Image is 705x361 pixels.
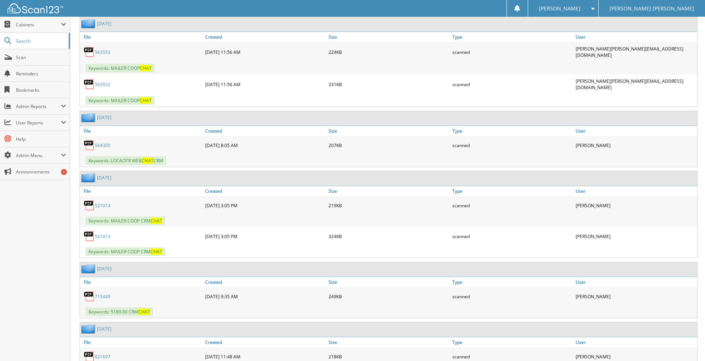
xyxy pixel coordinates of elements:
[81,113,97,122] img: folder2.png
[84,200,95,211] img: PDF.png
[97,326,111,332] a: [DATE]
[95,49,110,55] a: 563553
[327,337,450,347] a: Size
[81,324,97,334] img: folder2.png
[81,264,97,273] img: folder2.png
[450,337,574,347] a: Type
[450,277,574,287] a: Type
[450,32,574,42] a: Type
[327,44,450,60] div: 224KB
[151,248,162,255] span: CHAT
[84,231,95,242] img: PDF.png
[80,277,203,287] a: File
[203,337,327,347] a: Created
[450,138,574,153] div: scanned
[84,140,95,151] img: PDF.png
[16,54,66,61] span: Scan
[203,229,327,244] div: [DATE] 3:05 PM
[450,44,574,60] div: scanned
[327,138,450,153] div: 207KB
[80,337,203,347] a: File
[80,126,203,136] a: File
[85,217,165,225] span: Keywords: MAILER COOP CRM
[95,202,110,209] a: 521014
[327,277,450,287] a: Size
[16,87,66,93] span: Bookmarks
[16,120,61,126] span: User Reports
[203,126,327,136] a: Created
[84,291,95,302] img: PDF.png
[138,309,150,315] span: CHAT
[84,79,95,90] img: PDF.png
[16,71,66,77] span: Reminders
[574,138,697,153] div: [PERSON_NAME]
[140,97,152,104] span: CHAT
[450,126,574,136] a: Type
[80,32,203,42] a: File
[85,96,155,105] span: Keywords: MAILER COOP
[203,277,327,287] a: Created
[450,289,574,304] div: scanned
[574,126,697,136] a: User
[97,175,111,181] a: [DATE]
[574,198,697,213] div: [PERSON_NAME]
[327,186,450,196] a: Size
[574,289,697,304] div: [PERSON_NAME]
[203,198,327,213] div: [DATE] 3:05 PM
[95,81,110,88] a: 563552
[203,138,327,153] div: [DATE] 8:05 AM
[574,186,697,196] a: User
[16,152,61,159] span: Admin Menu
[574,76,697,92] div: [PERSON_NAME] [PERSON_NAME][EMAIL_ADDRESS][DOMAIN_NAME]
[140,65,152,71] span: CHAT
[95,354,110,360] a: 621697
[327,229,450,244] div: 324KB
[97,20,111,27] a: [DATE]
[7,3,63,13] img: scan123-logo-white.svg
[97,114,111,121] a: [DATE]
[450,186,574,196] a: Type
[574,44,697,60] div: [PERSON_NAME] [PERSON_NAME][EMAIL_ADDRESS][DOMAIN_NAME]
[203,186,327,196] a: Created
[203,76,327,92] div: [DATE] 11:56 AM
[151,218,162,224] span: CHAT
[327,198,450,213] div: 219KB
[574,277,697,287] a: User
[539,6,581,11] span: [PERSON_NAME]
[97,266,111,272] a: [DATE]
[450,76,574,92] div: scanned
[16,136,66,142] span: Help
[574,229,697,244] div: [PERSON_NAME]
[450,198,574,213] div: scanned
[16,169,66,175] span: Announcements
[95,142,110,149] a: 564305
[16,38,65,44] span: Search
[85,64,155,72] span: Keywords: MAILER COOP
[327,126,450,136] a: Size
[84,46,95,58] img: PDF.png
[16,103,61,110] span: Admin Reports
[80,186,203,196] a: File
[203,32,327,42] a: Created
[203,44,327,60] div: [DATE] 11:56 AM
[95,293,110,300] a: 715449
[609,6,694,11] span: [PERSON_NAME] [PERSON_NAME]
[85,156,166,165] span: Keywords: LOCAOTR WEB CRM
[61,169,67,175] div: 1
[85,247,165,256] span: Keywords: MAILER COOP CRM
[85,308,153,316] span: Keywords: 5189.00 CRM
[203,289,327,304] div: [DATE] 9:35 AM
[81,173,97,182] img: folder2.png
[574,337,697,347] a: User
[327,76,450,92] div: 331KB
[95,233,110,240] a: 521013
[327,289,450,304] div: 249KB
[574,32,697,42] a: User
[327,32,450,42] a: Size
[450,229,574,244] div: scanned
[16,22,61,28] span: Cabinets
[142,157,153,164] span: CHAT
[81,19,97,28] img: folder2.png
